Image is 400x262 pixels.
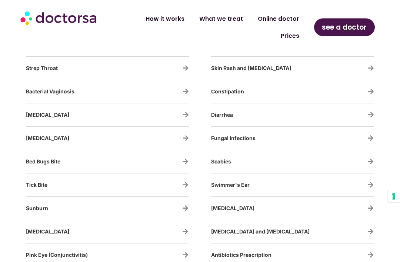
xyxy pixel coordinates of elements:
span: Pink Eye (Conjunctivitis) [26,252,88,258]
span: Tick Bite [26,182,47,188]
a: see a doctor [314,19,375,36]
button: Your consent preferences for tracking technologies [387,190,400,203]
a: Tonsillitis [367,205,374,212]
a: Diarrhea [368,112,374,118]
a: Skin Rash and [MEDICAL_DATA] [211,65,291,72]
a: What we treat [192,10,250,27]
a: [MEDICAL_DATA] [26,112,69,118]
a: How it works [138,10,192,27]
span: Constipation [211,89,244,95]
span: [MEDICAL_DATA] [26,229,69,235]
span: Swimmer's Ear [211,182,250,188]
span: [MEDICAL_DATA] and [MEDICAL_DATA] [211,229,310,235]
nav: Menu [110,10,307,44]
a: [MEDICAL_DATA] [211,205,254,212]
a: Online doctor [250,10,307,27]
span: see a doctor [322,21,367,33]
span: Bed Bugs Bite [26,159,60,165]
a: Skin Rash and Eczema [368,65,374,72]
a: Strep Throat [183,65,189,72]
span: [MEDICAL_DATA] [26,135,69,142]
a: Prices [273,27,307,44]
a: Scabies [367,159,374,165]
a: Flu [183,112,189,118]
a: Scabies [211,159,231,165]
span: Antibiotics Prescription [211,252,271,258]
span: Fungal Infections [211,135,256,142]
a: Strep Throat [26,65,58,72]
a: Bacterial Vaginosis [183,89,189,95]
a: Bacterial Vaginosis [26,89,74,95]
span: Sunburn [26,205,48,212]
a: Diarrhea [211,112,233,118]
